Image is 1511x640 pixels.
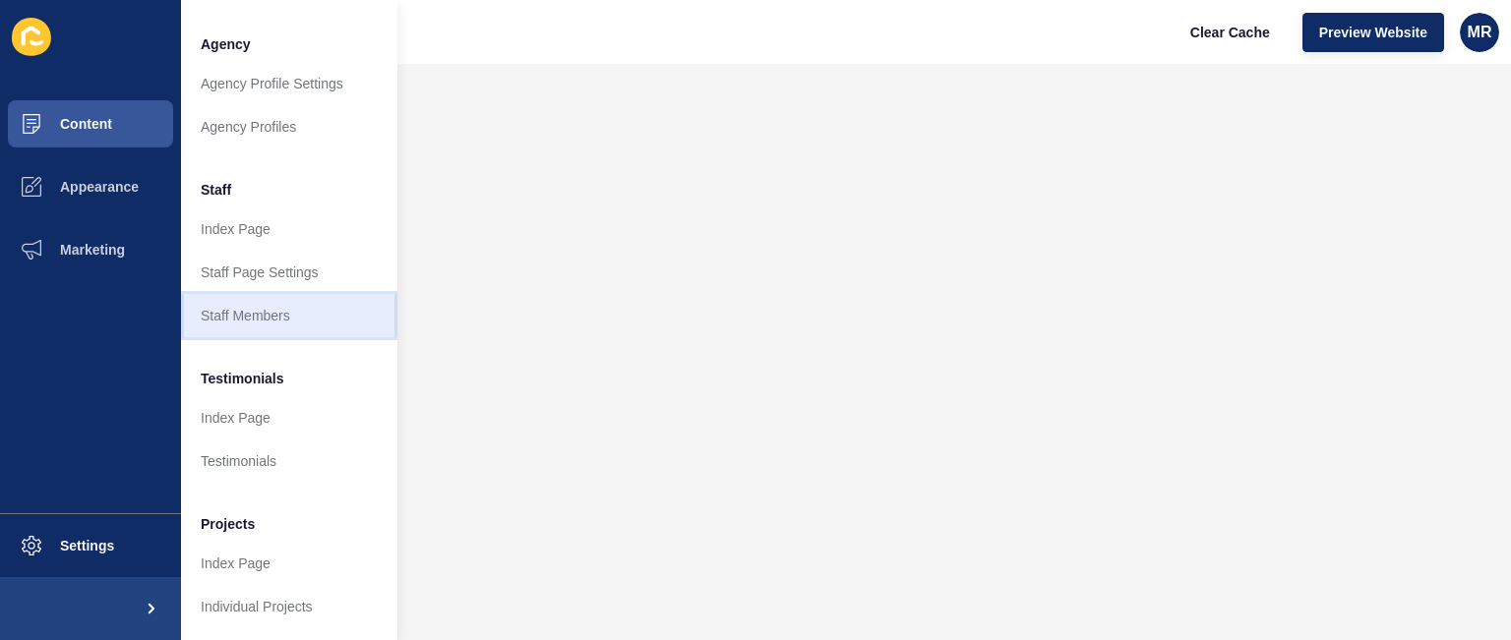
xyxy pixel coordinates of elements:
a: Testimonials [181,439,397,483]
span: Testimonials [201,369,284,388]
a: Staff Page Settings [181,251,397,294]
a: Agency Profiles [181,105,397,148]
a: Index Page [181,396,397,439]
span: Staff [201,180,231,200]
a: Index Page [181,542,397,585]
button: Clear Cache [1174,13,1287,52]
span: Agency [201,34,251,54]
a: Agency Profile Settings [181,62,397,105]
a: Individual Projects [181,585,397,628]
a: Index Page [181,207,397,251]
span: Clear Cache [1190,23,1270,42]
span: MR [1468,23,1492,42]
span: Preview Website [1319,23,1427,42]
button: Preview Website [1302,13,1444,52]
a: Staff Members [181,294,397,337]
span: Projects [201,514,255,534]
